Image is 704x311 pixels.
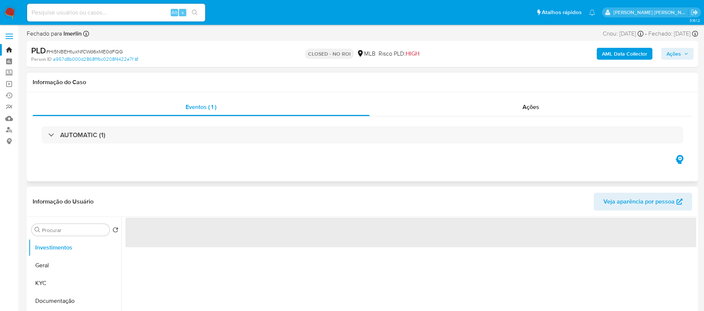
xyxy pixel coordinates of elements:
span: Risco PLD: [379,50,419,58]
span: Alt [171,9,177,16]
b: PLD [31,44,46,56]
p: CLOSED - NO ROI [305,49,354,59]
span: s [181,9,184,16]
span: Ações [523,103,539,111]
span: - [645,30,647,38]
p: andreia.almeida@mercadolivre.com [613,9,688,16]
span: Veja aparência por pessoa [603,193,675,211]
div: AUTOMATIC (1) [42,126,683,143]
button: Retornar ao pedido padrão [112,227,118,235]
input: Procurar [42,227,107,234]
span: Fechado para [27,30,82,38]
button: AML Data Collector [597,48,652,60]
b: AML Data Collector [602,48,647,60]
button: Investimentos [29,239,121,257]
h1: Informação do Usuário [33,198,94,205]
button: Procurar [35,227,40,233]
span: HIGH [406,49,419,58]
a: Notificações [589,9,595,16]
div: Criou: [DATE] [603,30,644,38]
div: Fechado: [DATE] [648,30,698,38]
b: lmerlin [62,29,82,38]
button: search-icon [187,7,202,18]
button: Veja aparência por pessoa [594,193,692,211]
a: a957d8b000d2868f1fbc0208f4422e7f [53,56,138,63]
input: Pesquise usuários ou casos... [27,8,205,17]
span: # Hi5NBEHtuxNfCWd6xME0dFQG [46,48,123,55]
a: Sair [691,9,698,16]
h3: AUTOMATIC (1) [60,131,105,139]
button: Geral [29,257,121,274]
button: Ações [661,48,694,60]
button: KYC [29,274,121,292]
h1: Informação do Caso [33,79,692,86]
span: ‌ [125,218,696,247]
span: Atalhos rápidos [542,9,582,16]
button: Documentação [29,292,121,310]
span: Ações [667,48,681,60]
span: Eventos ( 1 ) [186,103,216,111]
b: Person ID [31,56,52,63]
div: MLB [357,50,376,58]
